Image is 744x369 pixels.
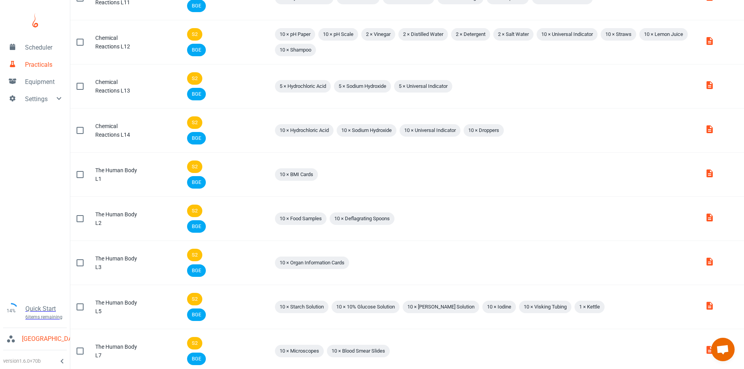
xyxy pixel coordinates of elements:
[705,85,714,91] a: Chemical_Reactions_Technician_Guide_2022_tLgDRtM.pdf
[187,75,202,82] span: S2
[400,127,460,134] span: 10 × Universal Indicator
[275,303,328,311] span: 10 × Starch Solution
[187,207,202,215] span: S2
[187,339,202,347] span: S2
[95,166,141,183] div: The Human Body L1
[394,82,452,90] span: 5 × Universal Indicator
[95,78,141,95] div: Chemical Reactions L13
[187,46,206,54] span: BGE
[187,134,206,142] span: BGE
[187,223,206,230] span: BGE
[275,30,315,38] span: 10 × pH Paper
[537,30,598,38] span: 10 × Universal Indicator
[705,129,714,135] a: Chemical_Reactions_Technician_Guide_2022_adAIhoM.pdf
[275,171,318,178] span: 10 × BMI Cards
[705,41,714,47] a: Chemical_Reactions_Technician_Guide_2022_QSA9SBL.pdf
[398,30,448,38] span: 2 × Distilled Water
[187,90,206,98] span: BGE
[705,305,714,312] a: Technician_Guide_vMJbPSE.pdf
[361,30,395,38] span: 2 × Vinegar
[334,82,391,90] span: 5 × Sodium Hydroxide
[95,298,141,316] div: The Human Body L5
[318,30,358,38] span: 10 × pH Scale
[327,347,390,355] span: 10 × Blood Smear Slides
[330,215,394,223] span: 10 × Deflagrating Spoons
[95,122,141,139] div: Chemical Reactions L14
[187,163,202,171] span: S2
[705,261,714,267] a: Technician_Guide_jSVgJ8Q.pdf
[187,30,202,38] span: S2
[493,30,533,38] span: 2 × Salt Water
[275,259,349,267] span: 10 × Organ Information Cards
[95,342,141,360] div: The Human Body L7
[403,303,479,311] span: 10 × [PERSON_NAME] Solution
[601,30,636,38] span: 10 × Straws
[187,178,206,186] span: BGE
[464,127,504,134] span: 10 × Droppers
[187,267,206,275] span: BGE
[187,251,202,259] span: S2
[451,30,490,38] span: 2 × Detergent
[639,30,688,38] span: 10 × Lemon Juice
[705,173,714,179] a: Technician_Guide_8shkrlB.pdf
[275,127,334,134] span: 10 × Hydrochloric Acid
[95,210,141,227] div: The Human Body L2
[95,34,141,51] div: Chemical Reactions L12
[275,347,324,355] span: 10 × Microscopes
[705,349,714,356] a: Technician_Guide_2RenL8V.pdf
[187,295,202,303] span: S2
[275,82,331,90] span: 5 × Hydrochloric Acid
[187,311,206,319] span: BGE
[482,303,516,311] span: 10 × Iodine
[275,46,316,54] span: 10 × Shampoo
[575,303,605,311] span: 1 × Kettle
[187,355,206,363] span: BGE
[275,215,327,223] span: 10 × Food Samples
[705,217,714,223] a: Technician_Guide_8H3wCJu.pdf
[187,2,206,10] span: BGE
[332,303,400,311] span: 10 × 10% Glucose Solution
[337,127,396,134] span: 10 × Sodium Hydroxide
[95,254,141,271] div: The Human Body L3
[519,303,571,311] span: 10 × Visking Tubing
[187,119,202,127] span: S2
[711,338,735,361] a: Open chat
